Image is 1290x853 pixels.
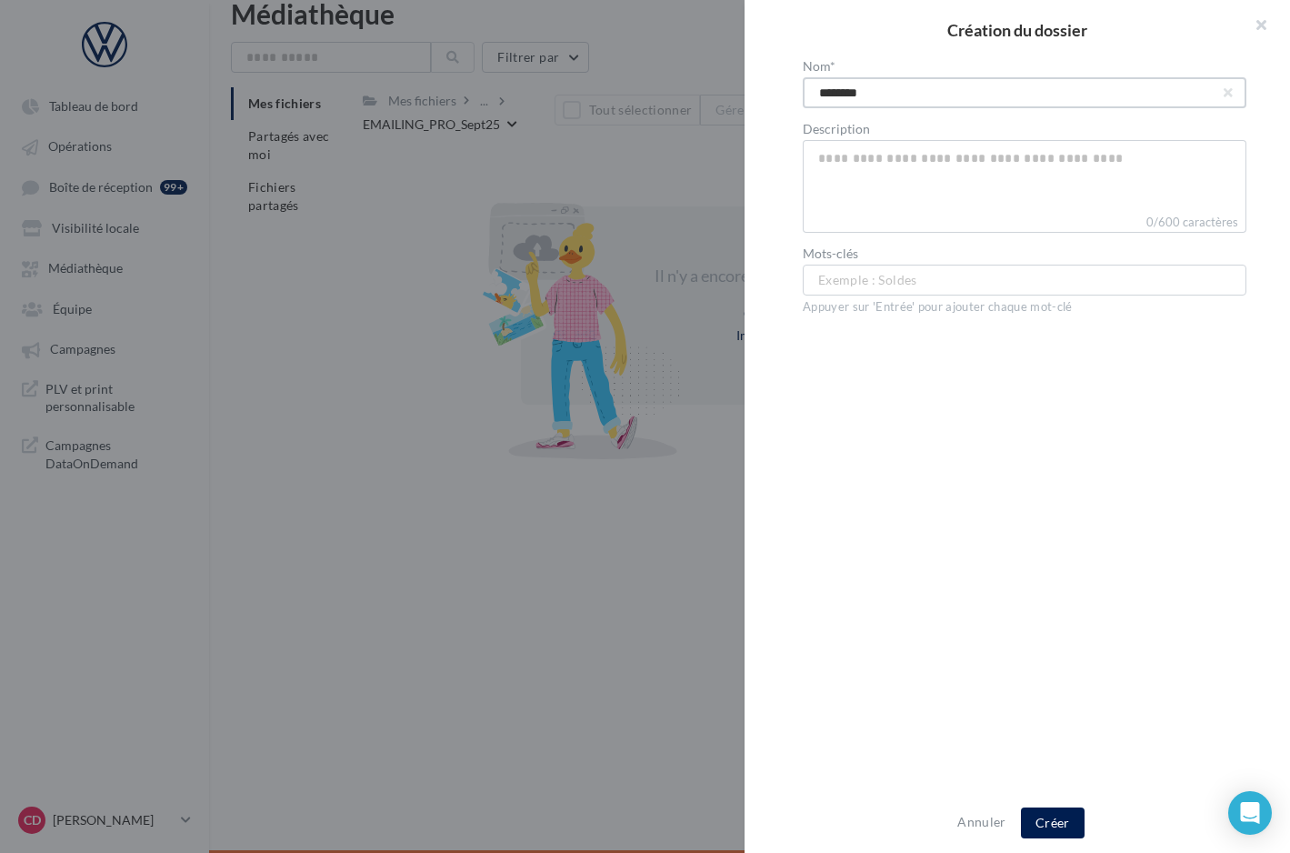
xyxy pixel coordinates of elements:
[1228,791,1272,835] div: Open Intercom Messenger
[818,270,917,290] span: Exemple : Soldes
[803,299,1246,316] div: Appuyer sur 'Entrée' pour ajouter chaque mot-clé
[803,123,1246,135] label: Description
[950,811,1013,833] button: Annuler
[774,22,1261,38] h2: Création du dossier
[803,213,1246,233] label: 0/600 caractères
[1021,808,1085,838] button: Créer
[803,247,1246,260] label: Mots-clés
